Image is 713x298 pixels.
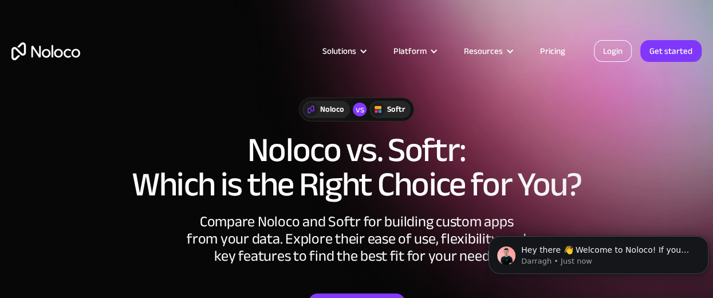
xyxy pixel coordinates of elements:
a: Get started [640,40,702,62]
div: Resources [464,44,503,58]
div: Noloco [320,103,344,116]
div: Platform [393,44,427,58]
div: Solutions [322,44,356,58]
div: Compare Noloco and Softr for building custom apps from your data. Explore their ease of use, flex... [185,213,529,265]
a: Pricing [526,44,580,58]
div: vs [353,103,367,116]
h1: Noloco vs. Softr: Which is the Right Choice for You? [11,133,702,202]
iframe: Intercom notifications message [484,212,713,292]
div: Softr [387,103,405,116]
div: Platform [379,44,450,58]
div: Resources [450,44,526,58]
div: Solutions [308,44,379,58]
a: home [11,42,80,60]
a: Login [594,40,632,62]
